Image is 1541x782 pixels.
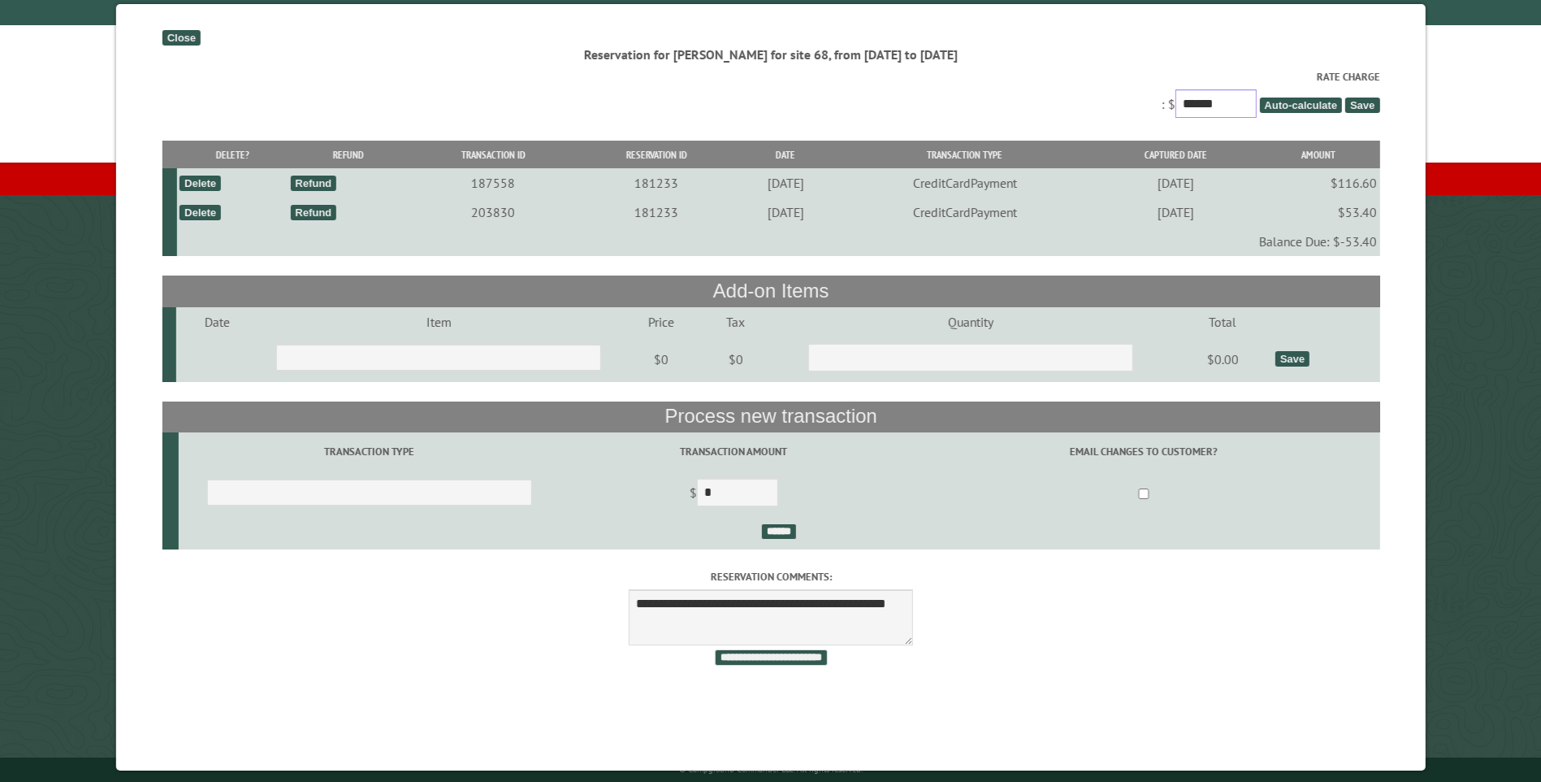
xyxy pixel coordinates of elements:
[910,444,1377,459] label: Email changes to customer?
[1093,141,1257,169] th: Captured Date
[162,46,1379,63] div: Reservation for [PERSON_NAME] for site 68, from [DATE] to [DATE]
[409,198,577,227] td: 203830
[703,337,768,382] td: $0
[180,444,557,459] label: Transaction Type
[290,205,336,220] div: Refund
[180,205,221,220] div: Delete
[175,307,258,337] td: Date
[834,141,1093,169] th: Transaction Type
[409,168,577,198] td: 187558
[162,402,1379,432] th: Process new transaction
[258,307,618,337] td: Item
[176,227,1379,256] td: Balance Due: $-53.40
[619,307,703,337] td: Price
[162,569,1379,584] label: Reservation comments:
[1172,337,1272,382] td: $0.00
[619,337,703,382] td: $0
[1257,141,1379,169] th: Amount
[1259,98,1342,113] span: Auto-calculate
[768,307,1172,337] td: Quantity
[162,69,1379,122] div: : $
[180,176,221,191] div: Delete
[1093,168,1257,198] td: [DATE]
[560,471,907,517] td: $
[409,141,577,169] th: Transaction ID
[162,69,1379,85] label: Rate Charge
[576,198,735,227] td: 181233
[162,30,200,46] div: Close
[679,764,863,775] small: © Campground Commander LLC. All rights reserved.
[834,168,1093,198] td: CreditCardPayment
[562,444,904,459] label: Transaction Amount
[288,141,409,169] th: Refund
[1093,198,1257,227] td: [DATE]
[576,141,735,169] th: Reservation ID
[703,307,768,337] td: Tax
[735,141,834,169] th: Date
[1344,98,1379,113] span: Save
[834,198,1093,227] td: CreditCardPayment
[162,276,1379,306] th: Add-on Items
[1257,198,1379,227] td: $53.40
[1257,168,1379,198] td: $116.60
[290,176,336,191] div: Refund
[1275,351,1309,367] div: Save
[176,141,287,169] th: Delete?
[735,168,834,198] td: [DATE]
[735,198,834,227] td: [DATE]
[576,168,735,198] td: 181233
[1172,307,1272,337] td: Total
